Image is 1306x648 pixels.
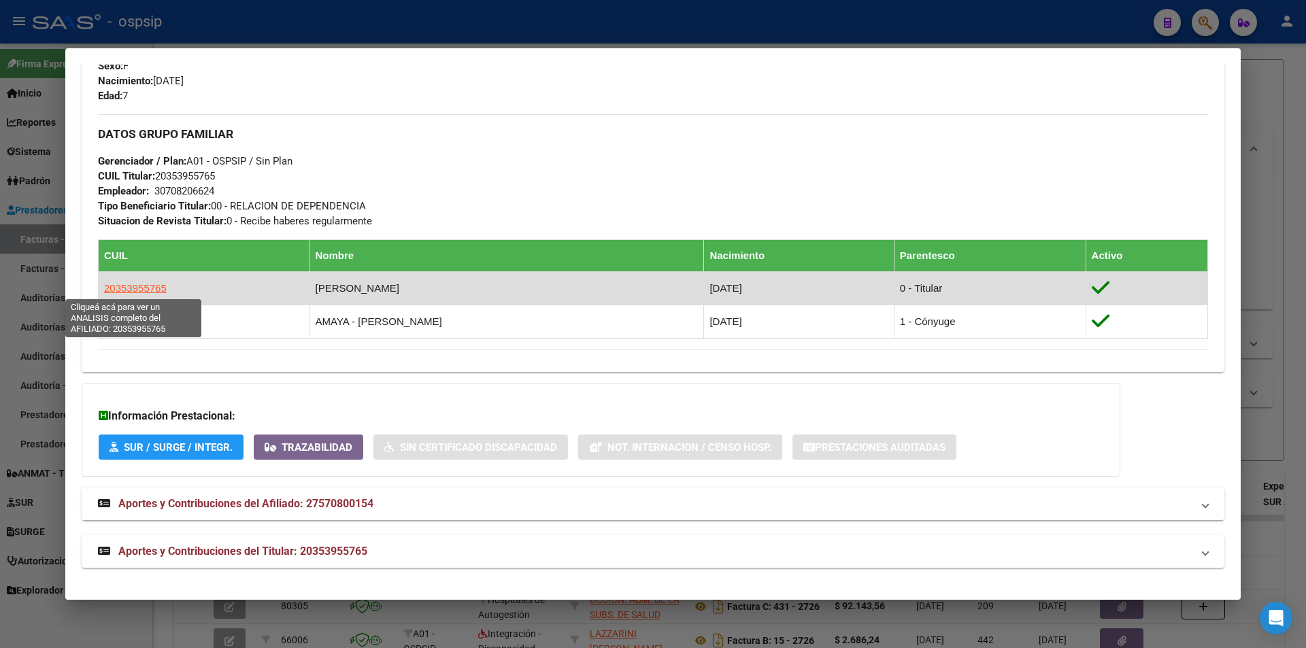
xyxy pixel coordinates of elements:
[99,408,1103,424] h3: Información Prestacional:
[82,535,1224,568] mat-expansion-panel-header: Aportes y Contribuciones del Titular: 20353955765
[99,239,309,271] th: CUIL
[578,434,782,460] button: Not. Internacion / Censo Hosp.
[607,441,771,454] span: Not. Internacion / Censo Hosp.
[894,239,1086,271] th: Parentesco
[815,441,945,454] span: Prestaciones Auditadas
[792,434,956,460] button: Prestaciones Auditadas
[98,126,1208,141] h3: DATOS GRUPO FAMILIAR
[400,441,557,454] span: Sin Certificado Discapacidad
[154,184,214,199] div: 30708206624
[282,441,352,454] span: Trazabilidad
[98,60,129,72] span: F
[1086,239,1207,271] th: Activo
[98,185,149,197] strong: Empleador:
[704,239,894,271] th: Nacimiento
[124,441,233,454] span: SUR / SURGE / INTEGR.
[99,434,244,460] button: SUR / SURGE / INTEGR.
[98,155,292,167] span: A01 - OSPSIP / Sin Plan
[98,200,211,212] strong: Tipo Beneficiario Titular:
[98,215,372,227] span: 0 - Recibe haberes regularmente
[98,170,215,182] span: 20353955765
[704,305,894,338] td: [DATE]
[98,75,184,87] span: [DATE]
[118,545,367,558] span: Aportes y Contribuciones del Titular: 20353955765
[104,316,167,327] span: 27348447691
[309,239,704,271] th: Nombre
[82,488,1224,520] mat-expansion-panel-header: Aportes y Contribuciones del Afiliado: 27570800154
[309,271,704,305] td: [PERSON_NAME]
[98,155,186,167] strong: Gerenciador / Plan:
[309,305,704,338] td: AMAYA - [PERSON_NAME]
[98,200,366,212] span: 00 - RELACION DE DEPENDENCIA
[104,282,167,294] span: 20353955765
[98,215,227,227] strong: Situacion de Revista Titular:
[98,60,123,72] strong: Sexo:
[98,75,153,87] strong: Nacimiento:
[98,90,122,102] strong: Edad:
[118,497,373,510] span: Aportes y Contribuciones del Afiliado: 27570800154
[894,271,1086,305] td: 0 - Titular
[254,434,363,460] button: Trazabilidad
[894,305,1086,338] td: 1 - Cónyuge
[98,90,128,102] span: 7
[1260,602,1292,634] div: Open Intercom Messenger
[373,434,568,460] button: Sin Certificado Discapacidad
[704,271,894,305] td: [DATE]
[98,170,155,182] strong: CUIL Titular:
